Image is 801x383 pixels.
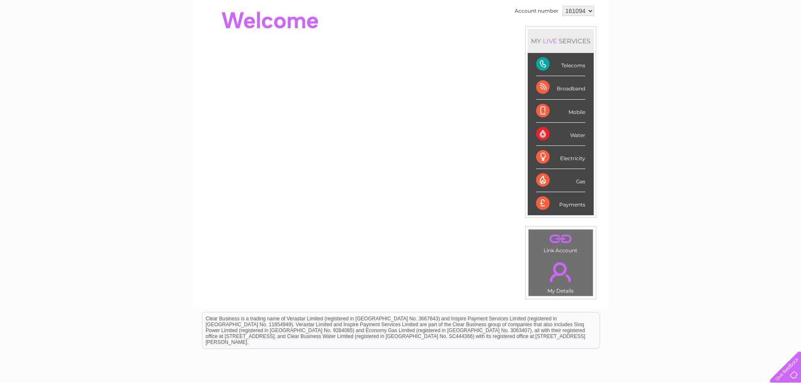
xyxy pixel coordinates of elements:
[674,36,693,42] a: Energy
[536,192,585,215] div: Payments
[536,53,585,76] div: Telecoms
[528,29,594,53] div: MY SERVICES
[528,255,593,296] td: My Details
[531,257,591,287] a: .
[728,36,740,42] a: Blog
[531,232,591,246] a: .
[528,229,593,256] td: Link Account
[28,22,71,48] img: logo.png
[745,36,766,42] a: Contact
[773,36,793,42] a: Log out
[536,169,585,192] div: Gas
[642,4,701,15] a: 0333 014 3131
[513,4,560,18] td: Account number
[536,123,585,146] div: Water
[536,76,585,99] div: Broadband
[202,5,600,41] div: Clear Business is a trading name of Verastar Limited (registered in [GEOGRAPHIC_DATA] No. 3667643...
[536,146,585,169] div: Electricity
[541,37,559,45] div: LIVE
[698,36,723,42] a: Telecoms
[653,36,669,42] a: Water
[536,100,585,123] div: Mobile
